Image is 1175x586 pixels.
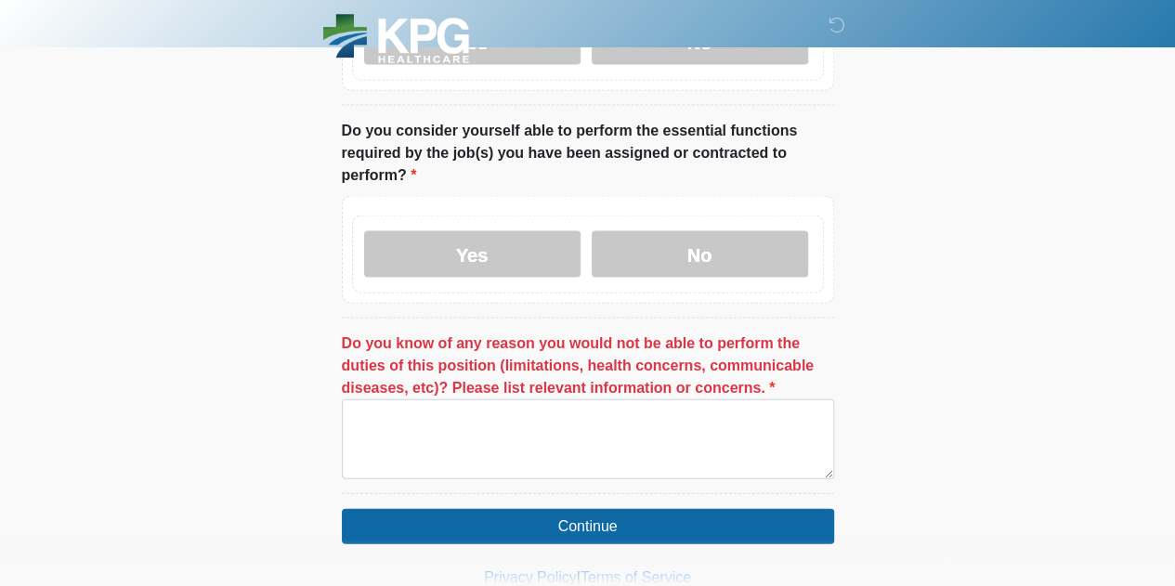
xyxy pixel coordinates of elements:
[592,231,808,278] label: No
[342,120,834,187] label: Do you consider yourself able to perform the essential functions required by the job(s) you have ...
[342,509,834,544] button: Continue
[577,569,581,585] a: |
[581,569,691,585] a: Terms of Service
[323,14,469,63] img: KPG Healthcare Logo
[342,332,834,399] label: Do you know of any reason you would not be able to perform the duties of this position (limitatio...
[484,569,577,585] a: Privacy Policy
[364,231,581,278] label: Yes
